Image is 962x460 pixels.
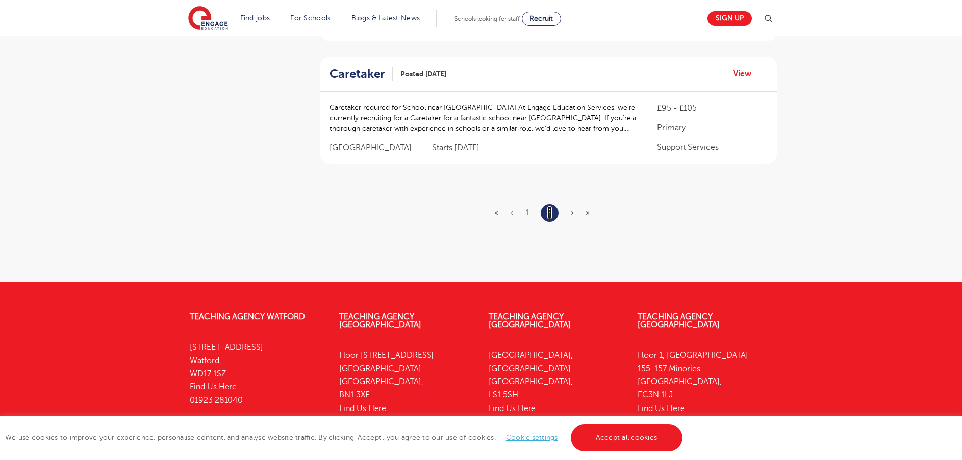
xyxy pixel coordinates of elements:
[190,341,324,407] p: [STREET_ADDRESS] Watford, WD17 1SZ 01923 281040
[657,141,766,154] p: Support Services
[489,349,623,429] p: [GEOGRAPHIC_DATA], [GEOGRAPHIC_DATA] [GEOGRAPHIC_DATA], LS1 5SH 0113 323 7633
[733,67,759,80] a: View
[494,208,498,217] a: First
[657,102,766,114] p: £95 - £105
[511,208,513,217] a: Previous
[290,14,330,22] a: For Schools
[190,312,305,321] a: Teaching Agency Watford
[351,14,420,22] a: Blogs & Latest News
[638,404,685,413] a: Find Us Here
[330,67,385,81] h2: Caretaker
[638,349,772,429] p: Floor 1, [GEOGRAPHIC_DATA] 155-157 Minories [GEOGRAPHIC_DATA], EC3N 1LJ 0333 150 8020
[432,143,479,154] p: Starts [DATE]
[188,6,228,31] img: Engage Education
[339,404,386,413] a: Find Us Here
[400,69,446,79] span: Posted [DATE]
[525,208,529,217] a: 1
[571,424,683,451] a: Accept all cookies
[489,312,571,329] a: Teaching Agency [GEOGRAPHIC_DATA]
[586,208,590,217] span: »
[190,382,237,391] a: Find Us Here
[506,434,558,441] a: Cookie settings
[5,434,685,441] span: We use cookies to improve your experience, personalise content, and analyse website traffic. By c...
[547,206,552,219] a: 2
[330,102,637,134] p: Caretaker required for School near [GEOGRAPHIC_DATA] At Engage Education Services, we’re currentl...
[330,67,393,81] a: Caretaker
[330,143,422,154] span: [GEOGRAPHIC_DATA]
[638,312,720,329] a: Teaching Agency [GEOGRAPHIC_DATA]
[522,12,561,26] a: Recruit
[707,11,752,26] a: Sign up
[530,15,553,22] span: Recruit
[339,349,474,429] p: Floor [STREET_ADDRESS] [GEOGRAPHIC_DATA] [GEOGRAPHIC_DATA], BN1 3XF 01273 447633
[571,208,574,217] span: ›
[657,122,766,134] p: Primary
[489,404,536,413] a: Find Us Here
[454,15,520,22] span: Schools looking for staff
[339,312,421,329] a: Teaching Agency [GEOGRAPHIC_DATA]
[240,14,270,22] a: Find jobs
